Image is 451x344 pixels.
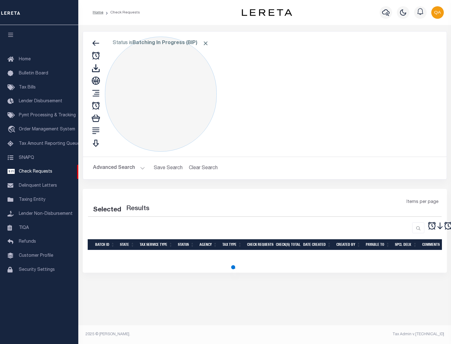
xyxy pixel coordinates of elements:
[19,99,62,104] span: Lender Disbursement
[19,71,48,76] span: Bulletin Board
[103,10,140,15] li: Check Requests
[93,205,121,215] div: Selected
[269,331,444,337] div: Tax Admin v.[TECHNICAL_ID]
[220,239,245,250] th: Tax Type
[19,212,73,216] span: Lender Non-Disbursement
[407,199,438,206] span: Items per page
[93,239,117,250] th: Batch Id
[431,6,444,19] img: svg+xml;base64,PHN2ZyB4bWxucz0iaHR0cDovL3d3dy53My5vcmcvMjAwMC9zdmciIHBvaW50ZXItZXZlbnRzPSJub25lIi...
[117,239,137,250] th: State
[81,331,265,337] div: 2025 © [PERSON_NAME].
[202,40,209,47] span: Click to Remove
[273,239,301,250] th: Check(s) Total
[132,41,209,46] b: Batching In Progress (BIP)
[19,127,75,132] span: Order Management System
[363,239,392,250] th: Payable To
[19,240,36,244] span: Refunds
[19,198,45,202] span: Taxing Entity
[19,142,80,146] span: Tax Amount Reporting Queue
[245,239,273,250] th: Check Requests
[19,169,52,174] span: Check Requests
[19,85,36,90] span: Tax Bills
[175,239,197,250] th: Status
[105,37,217,152] div: Click to Edit
[19,113,76,118] span: Pymt Processing & Tracking
[19,57,31,62] span: Home
[19,268,55,272] span: Security Settings
[93,162,145,174] button: Advanced Search
[19,225,29,230] span: TIQA
[137,239,175,250] th: Tax Service Type
[197,239,220,250] th: Agency
[392,239,420,250] th: Spcl Delv.
[420,239,448,250] th: Comments
[93,11,103,14] a: Home
[301,239,334,250] th: Date Created
[150,162,186,174] button: Save Search
[19,184,57,188] span: Delinquent Letters
[242,9,292,16] img: logo-dark.svg
[186,162,220,174] button: Clear Search
[8,126,18,134] i: travel_explore
[126,204,149,214] label: Results
[19,155,34,160] span: SNAPQ
[19,254,53,258] span: Customer Profile
[334,239,363,250] th: Created By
